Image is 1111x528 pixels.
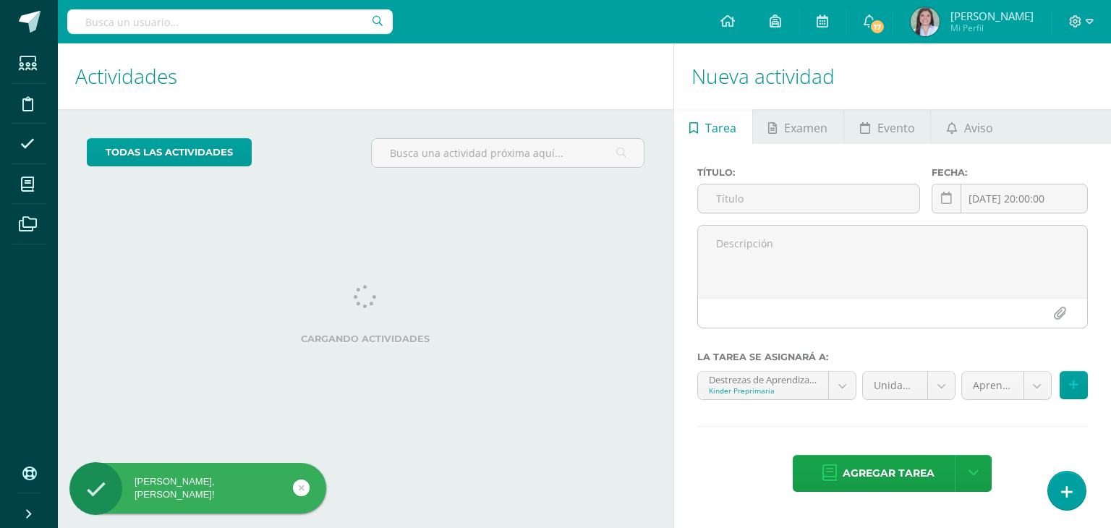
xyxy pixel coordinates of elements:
[709,372,817,386] div: Destrezas de Aprendizaje Matemático 'B'
[973,372,1013,399] span: Aprendizaje Matemático (60.0%)
[964,111,993,145] span: Aviso
[784,111,827,145] span: Examen
[950,22,1034,34] span: Mi Perfil
[931,109,1008,144] a: Aviso
[874,372,916,399] span: Unidad 4
[69,475,326,501] div: [PERSON_NAME], [PERSON_NAME]!
[962,372,1051,399] a: Aprendizaje Matemático (60.0%)
[87,138,252,166] a: todas las Actividades
[869,19,885,35] span: 17
[75,43,656,109] h1: Actividades
[932,167,1088,178] label: Fecha:
[844,109,930,144] a: Evento
[698,372,856,399] a: Destrezas de Aprendizaje Matemático 'B'Kinder Preprimaria
[877,111,915,145] span: Evento
[843,456,935,491] span: Agregar tarea
[709,386,817,396] div: Kinder Preprimaria
[691,43,1094,109] h1: Nueva actividad
[87,333,644,344] label: Cargando actividades
[697,167,921,178] label: Título:
[372,139,643,167] input: Busca una actividad próxima aquí...
[698,184,920,213] input: Título
[911,7,940,36] img: d06421c2de728afe9ed44ad80712ffbc.png
[67,9,393,34] input: Busca un usuario...
[753,109,843,144] a: Examen
[950,9,1034,23] span: [PERSON_NAME]
[697,352,1088,362] label: La tarea se asignará a:
[863,372,955,399] a: Unidad 4
[932,184,1087,213] input: Fecha de entrega
[674,109,752,144] a: Tarea
[705,111,736,145] span: Tarea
